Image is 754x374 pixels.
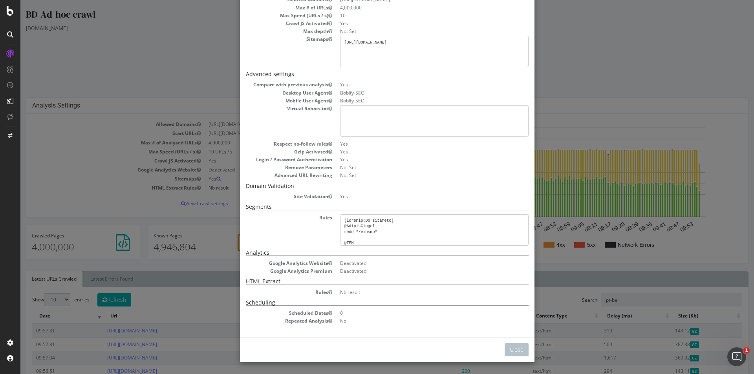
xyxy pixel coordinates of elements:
h5: Scheduling [225,299,508,306]
pre: [loremip:Do_sitametc] @AdipisCingel sedd */eiusmo* @TEM in ( utla */etdolore/* magn */aliquaen/* ... [320,214,508,246]
dd: Yes [320,156,508,163]
iframe: Intercom live chat [727,347,746,366]
dd: Not Set [320,28,508,35]
dt: Mobile User Agent [225,97,312,104]
dd: 10 [320,12,508,19]
h5: HTML Extract [225,278,508,285]
dt: Desktop User Agent [225,89,312,96]
dt: Login / Password Authentication [225,156,312,163]
button: Close [484,343,508,356]
dd: 4,000,000 [320,4,508,11]
dt: Compare with previous analysis [225,81,312,88]
dd: Bobify-SEO [320,89,508,96]
dd: Nb result [320,289,508,296]
dt: Crawl JS Activated [225,20,312,27]
dd: 0 [320,310,508,316]
dd: Yes [320,193,508,200]
dd: No [320,317,508,324]
dd: Yes [320,148,508,155]
dt: Max # of URLs [225,4,312,11]
dd: Yes [320,140,508,147]
dt: Virtual Robots.txt [225,105,312,112]
h5: Segments [225,204,508,210]
dd: Deactivated [320,260,508,266]
dd: Yes [320,81,508,88]
span: 1 [743,347,750,354]
dt: Repeated Analysis [225,317,312,324]
h5: Domain Validation [225,183,508,189]
dd: Not Set [320,172,508,179]
dt: Rules [225,214,312,221]
dt: Max Speed (URLs / s) [225,12,312,19]
dt: Gzip Activated [225,148,312,155]
dt: Max depth [225,28,312,35]
dt: Site Validation [225,193,312,200]
h5: Advanced settings [225,71,508,77]
pre: [URL][DOMAIN_NAME] [320,36,508,67]
dt: Remove Parameters [225,164,312,171]
dt: Google Analytics Website [225,260,312,266]
dt: Sitemaps [225,36,312,42]
dt: Rules [225,289,312,296]
dt: Scheduled Dates [225,310,312,316]
dt: Respect no-follow rules [225,140,312,147]
dt: Google Analytics Premium [225,268,312,274]
dd: Not Set [320,164,508,171]
dd: Yes [320,20,508,27]
h5: Analytics [225,250,508,256]
dd: Deactivated [320,268,508,274]
dd: Bobify-SEO [320,97,508,104]
dt: Advanced URL Rewriting [225,172,312,179]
